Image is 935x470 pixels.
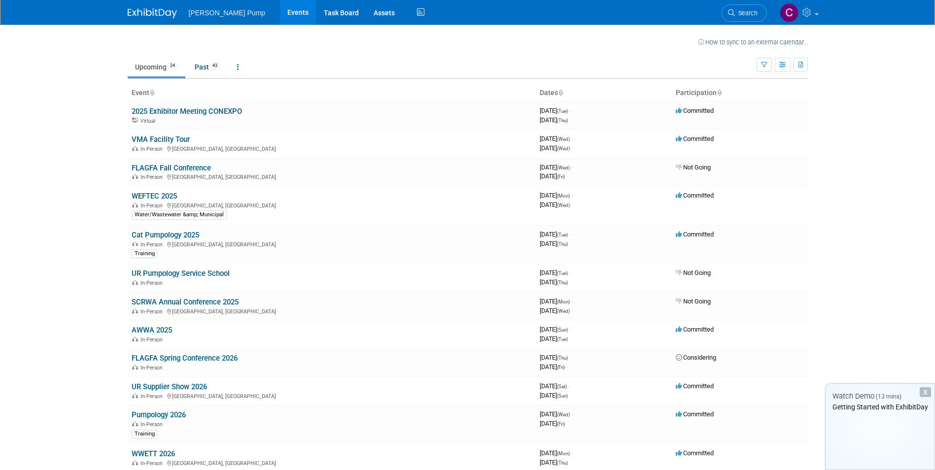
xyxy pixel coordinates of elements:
span: (Thu) [557,355,568,361]
a: Sort by Participation Type [717,89,722,97]
span: In-Person [140,421,166,428]
span: In-Person [140,202,166,209]
span: (Mon) [557,451,570,456]
a: FLAGFA Fall Conference [132,164,211,172]
a: Sort by Event Name [149,89,154,97]
div: Training [132,430,158,438]
span: [DATE] [540,164,573,171]
span: (Fri) [557,174,565,179]
span: [DATE] [540,420,565,427]
span: Committed [676,410,714,418]
span: - [569,231,571,238]
span: (Thu) [557,241,568,247]
span: - [571,298,573,305]
img: In-Person Event [132,365,138,369]
div: [GEOGRAPHIC_DATA], [GEOGRAPHIC_DATA] [132,201,532,209]
span: Not Going [676,269,711,276]
span: [DATE] [540,107,571,114]
span: - [569,326,571,333]
span: [DATE] [540,278,568,286]
img: In-Person Event [132,308,138,313]
img: In-Person Event [132,280,138,285]
span: [DATE] [540,392,568,399]
span: - [568,382,570,390]
span: [DATE] [540,459,568,466]
a: UR Pumpology Service School [132,269,230,278]
span: - [571,449,573,457]
span: [DATE] [540,410,573,418]
img: ExhibitDay [128,8,177,18]
span: Committed [676,449,714,457]
span: [DATE] [540,135,573,142]
span: (Wed) [557,308,570,314]
span: [DATE] [540,354,571,361]
a: AWWA 2025 [132,326,172,335]
span: Committed [676,382,714,390]
a: Sort by Start Date [558,89,563,97]
span: (Wed) [557,412,570,417]
span: In-Person [140,241,166,248]
span: [DATE] [540,201,570,208]
img: In-Person Event [132,336,138,341]
span: (Wed) [557,136,570,142]
span: (Thu) [557,460,568,466]
span: Virtual [140,118,158,124]
span: (Fri) [557,421,565,427]
img: In-Person Event [132,202,138,207]
span: Committed [676,107,714,114]
div: [GEOGRAPHIC_DATA], [GEOGRAPHIC_DATA] [132,240,532,248]
span: [DATE] [540,269,571,276]
span: In-Person [140,365,166,371]
span: [DATE] [540,240,568,247]
span: Search [735,9,758,17]
span: [DATE] [540,231,571,238]
a: How to sync to an external calendar... [698,38,808,46]
th: Dates [536,85,672,101]
span: In-Person [140,460,166,467]
a: Pumpology 2026 [132,410,186,419]
span: [DATE] [540,307,570,314]
img: In-Person Event [132,460,138,465]
span: (Sun) [557,327,568,333]
span: [DATE] [540,335,568,342]
span: Committed [676,326,714,333]
img: In-Person Event [132,241,138,246]
span: [PERSON_NAME] Pump [189,9,266,17]
span: In-Person [140,146,166,152]
span: - [569,269,571,276]
a: Search [722,4,767,22]
div: Water/Wastewater &amp; Municipal [132,210,227,219]
span: [DATE] [540,449,573,457]
span: (Tue) [557,232,568,237]
span: Committed [676,192,714,199]
img: In-Person Event [132,393,138,398]
img: In-Person Event [132,146,138,151]
span: (Wed) [557,146,570,151]
span: (Tue) [557,108,568,114]
span: (Sat) [557,384,567,389]
span: - [571,192,573,199]
span: [DATE] [540,192,573,199]
a: 2025 Exhibitor Meeting CONEXPO [132,107,242,116]
span: (Wed) [557,165,570,170]
div: [GEOGRAPHIC_DATA], [GEOGRAPHIC_DATA] [132,392,532,400]
div: Dismiss [920,387,931,397]
span: - [571,164,573,171]
span: [DATE] [540,382,570,390]
span: [DATE] [540,326,571,333]
span: (Mon) [557,299,570,304]
div: [GEOGRAPHIC_DATA], [GEOGRAPHIC_DATA] [132,172,532,180]
a: UR Supplier Show 2026 [132,382,207,391]
span: (Mon) [557,193,570,199]
span: Not Going [676,298,711,305]
span: In-Person [140,393,166,400]
span: 24 [167,62,178,69]
span: [DATE] [540,116,568,124]
span: In-Person [140,174,166,180]
a: SCRWA Annual Conference 2025 [132,298,239,306]
span: [DATE] [540,144,570,152]
span: - [569,354,571,361]
span: (Fri) [557,365,565,370]
th: Event [128,85,536,101]
span: [DATE] [540,298,573,305]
